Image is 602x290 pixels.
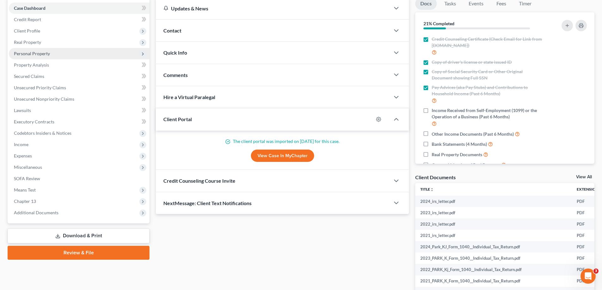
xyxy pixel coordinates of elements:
[14,5,46,11] span: Case Dashboard
[432,141,487,147] span: Bank Statements (4 Months)
[14,51,50,56] span: Personal Property
[14,119,54,124] span: Executory Contracts
[415,264,572,275] td: 2022_PARK_Kj_Form_1040__Individual_Tax_Return.pdf
[163,138,401,145] p: The client portal was imported on [DATE] for this case.
[9,105,149,116] a: Lawsuits
[163,27,181,33] span: Contact
[251,150,314,162] a: View Case in MyChapter
[9,173,149,184] a: SOFA Review
[432,84,544,97] span: Pay Advices (aka Pay Stubs) and Contributions to Household Income (Past 6 Months)
[9,93,149,105] a: Unsecured Nonpriority Claims
[415,230,572,241] td: 2021_irs_letter.pdf
[14,164,42,170] span: Miscellaneous
[163,178,235,184] span: Credit Counseling Course Invite
[415,174,456,181] div: Client Documents
[14,187,36,192] span: Means Test
[163,116,192,122] span: Client Portal
[8,246,149,260] a: Review & File
[8,228,149,243] a: Download & Print
[14,130,71,136] span: Codebtors Insiders & Notices
[415,241,572,252] td: 2024_Park_KJ_Form_1040__Individual_Tax_Return.pdf
[14,85,66,90] span: Unsecured Priority Claims
[14,153,32,158] span: Expenses
[432,107,544,120] span: Income Received from Self-Employment (1099) or the Operation of a Business (Past 6 Months)
[9,3,149,14] a: Case Dashboard
[163,94,215,100] span: Hire a Virtual Paralegal
[14,62,49,68] span: Property Analysis
[576,175,592,179] a: View All
[163,72,188,78] span: Comments
[415,207,572,218] td: 2023_irs_letter.pdf
[415,275,572,287] td: 2021_PARK_K_Form_1040__Individual_Tax_Return.pdf
[432,151,482,158] span: Real Property Documents
[432,131,514,137] span: Other Income Documents (Past 6 Months)
[14,176,40,181] span: SOFA Review
[9,71,149,82] a: Secured Claims
[415,218,572,230] td: 2022_irs_letter.pdf
[430,188,434,192] i: unfold_more
[163,50,187,56] span: Quick Info
[163,5,382,12] div: Updates & News
[432,162,500,168] span: Current Valuation of Real Property
[9,116,149,127] a: Executory Contracts
[14,108,31,113] span: Lawsuits
[432,68,544,81] span: Copy of Social Security Card or Other Original Document showing Full SSN
[593,269,599,274] span: 3
[420,187,434,192] a: Titleunfold_more
[14,198,36,204] span: Chapter 13
[9,14,149,25] a: Credit Report
[9,82,149,93] a: Unsecured Priority Claims
[14,210,58,215] span: Additional Documents
[14,142,28,147] span: Income
[415,252,572,264] td: 2023_PARK_K_Form_1040__Individual_Tax_Return.pdf
[415,196,572,207] td: 2024_irs_letter.pdf
[432,59,512,65] span: Copy of driver's license or state issued ID
[14,39,41,45] span: Real Property
[163,200,252,206] span: NextMessage: Client Text Notifications
[14,28,40,33] span: Client Profile
[423,21,454,26] strong: 21% Completed
[9,59,149,71] a: Property Analysis
[432,36,544,49] span: Credit Counseling Certificate (Check Email for Link from [DOMAIN_NAME])
[14,17,41,22] span: Credit Report
[581,269,596,284] iframe: Intercom live chat
[14,74,44,79] span: Secured Claims
[14,96,74,102] span: Unsecured Nonpriority Claims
